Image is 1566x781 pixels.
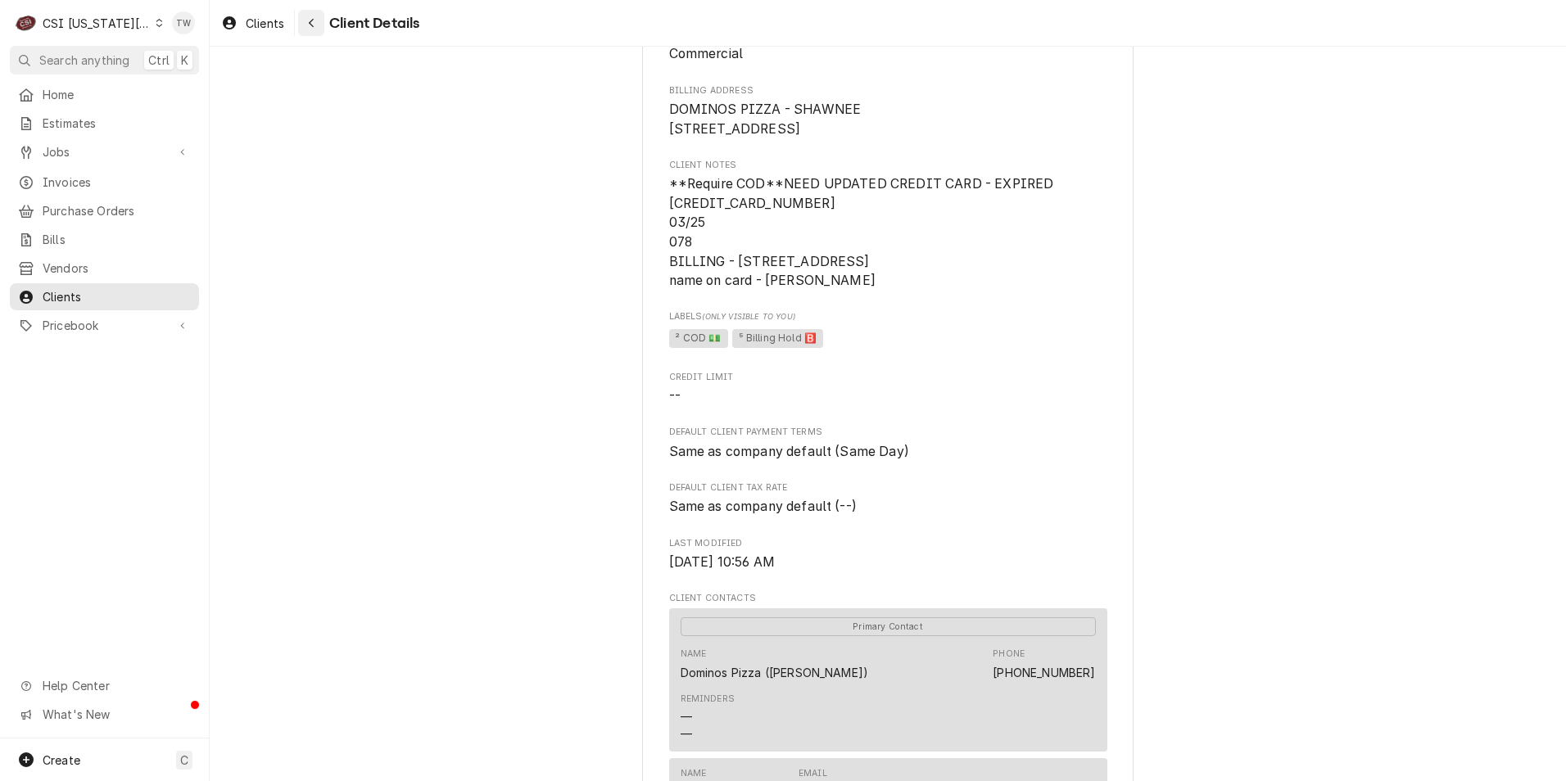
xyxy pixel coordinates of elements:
a: Home [10,81,199,108]
div: CSI Kansas City's Avatar [15,11,38,34]
div: Client Notes [669,159,1107,291]
span: Same as company default (Same Day) [669,444,909,459]
span: -- [669,388,681,404]
div: Dominos Pizza ([PERSON_NAME]) [681,664,869,681]
span: Labels [669,310,1107,323]
span: K [181,52,188,69]
a: Invoices [10,169,199,196]
span: Pricebook [43,317,166,334]
div: Reminders [681,693,735,706]
span: Create [43,753,80,767]
a: Bills [10,226,199,253]
span: Help Center [43,677,189,694]
div: TW [172,11,195,34]
span: Last Modified [669,537,1107,550]
span: DOMINOS PIZZA - SHAWNEE [STREET_ADDRESS] [669,102,862,137]
span: Vendors [43,260,191,277]
a: Go to What's New [10,701,199,728]
span: Industry Type [669,44,1107,64]
a: Estimates [10,110,199,137]
div: Email [799,767,827,780]
span: Bills [43,231,191,248]
span: C [180,752,188,769]
div: Phone [993,648,1025,661]
div: — [681,725,692,743]
div: [object Object] [669,310,1107,350]
a: Clients [215,10,291,37]
span: Default Client Tax Rate [669,481,1107,494]
span: [DATE] 10:56 AM [669,554,775,570]
div: CSI [US_STATE][GEOGRAPHIC_DATA] [43,15,151,32]
span: ⁵ Billing Hold 🅱️ [732,329,823,349]
div: Name [681,767,707,780]
span: Credit Limit [669,386,1107,406]
div: Default Client Payment Terms [669,426,1107,461]
div: Phone [993,648,1095,680]
a: Go to Jobs [10,138,199,165]
div: Billing Address [669,84,1107,139]
span: (Only Visible to You) [702,312,794,321]
span: Default Client Payment Terms [669,426,1107,439]
span: Default Client Payment Terms [669,442,1107,462]
div: Tori Warrick's Avatar [172,11,195,34]
button: Navigate back [298,10,324,36]
button: Search anythingCtrlK [10,46,199,74]
span: Clients [43,288,191,305]
a: Purchase Orders [10,197,199,224]
span: Client Contacts [669,592,1107,605]
span: Search anything [39,52,129,69]
div: Contact [669,608,1107,752]
span: Commercial [669,46,744,61]
div: Name [681,648,707,661]
a: Clients [10,283,199,310]
span: **Require COD**NEED UPDATED CREDIT CARD - EXPIRED [CREDIT_CARD_NUMBER] 03/25 078 BILLING - [STREE... [669,176,1054,288]
span: What's New [43,706,189,723]
div: Default Client Tax Rate [669,481,1107,517]
div: — [681,708,692,725]
span: ² COD 💵 [669,329,728,349]
span: Purchase Orders [43,202,191,219]
div: Name [681,648,869,680]
span: Client Notes [669,159,1107,172]
span: Client Notes [669,174,1107,291]
span: Invoices [43,174,191,191]
span: Primary Contact [681,617,1096,636]
div: Credit Limit [669,371,1107,406]
span: Ctrl [148,52,170,69]
span: Billing Address [669,84,1107,97]
span: Home [43,86,191,103]
a: Go to Pricebook [10,312,199,339]
span: Estimates [43,115,191,132]
span: Billing Address [669,100,1107,138]
span: Clients [246,15,284,32]
div: C [15,11,38,34]
a: [PHONE_NUMBER] [993,666,1095,679]
a: Vendors [10,255,199,282]
span: Same as company default (--) [669,499,857,514]
span: Default Client Tax Rate [669,497,1107,517]
div: Reminders [681,693,735,743]
span: Last Modified [669,553,1107,572]
span: Client Details [324,12,419,34]
span: [object Object] [669,327,1107,351]
div: Last Modified [669,537,1107,572]
div: Primary [681,616,1096,636]
a: Go to Help Center [10,672,199,699]
span: Credit Limit [669,371,1107,384]
span: Jobs [43,143,166,160]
